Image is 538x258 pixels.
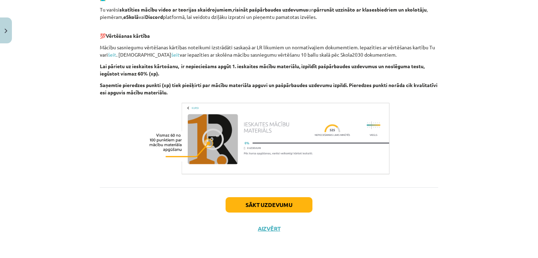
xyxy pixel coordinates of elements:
[108,51,116,58] a: šeit
[171,51,180,58] a: šeit
[145,14,163,20] strong: Discord
[233,6,308,13] strong: risināt pašpārbaudes uzdevumus
[100,82,437,95] b: Saņemtie pieredzes punkti (xp) tiek piešķirti par mācību materiāla apguvi un pašpārbaudes uzdevum...
[106,33,150,39] b: Vērtēšanas kārtība
[100,63,425,77] b: Lai pārietu uz ieskaites kārtošanu, ir nepieciešams apgūt 1. ieskaites mācību materiālu, izpildīt...
[100,25,438,40] p: 💯
[123,14,139,20] strong: eSkolā
[100,44,438,58] p: Mācību sasniegumu vērtēšanas kārtības noteikumi izstrādāti saskaņā ar LR likumiem un normatīvajie...
[100,6,438,21] p: Tu varēsi , un , piemēram, vai platformā, lai veidotu dziļāku izpratni un pieņemtu pamatotas izvē...
[226,197,312,213] button: Sākt uzdevumu
[119,6,232,13] strong: skatīties mācību video ar teorijas skaidrojumiem
[256,225,282,232] button: Aizvērt
[314,6,427,13] strong: pārrunāt uzzināto ar klasesbiedriem un skolotāju
[5,29,7,33] img: icon-close-lesson-0947bae3869378f0d4975bcd49f059093ad1ed9edebbc8119c70593378902aed.svg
